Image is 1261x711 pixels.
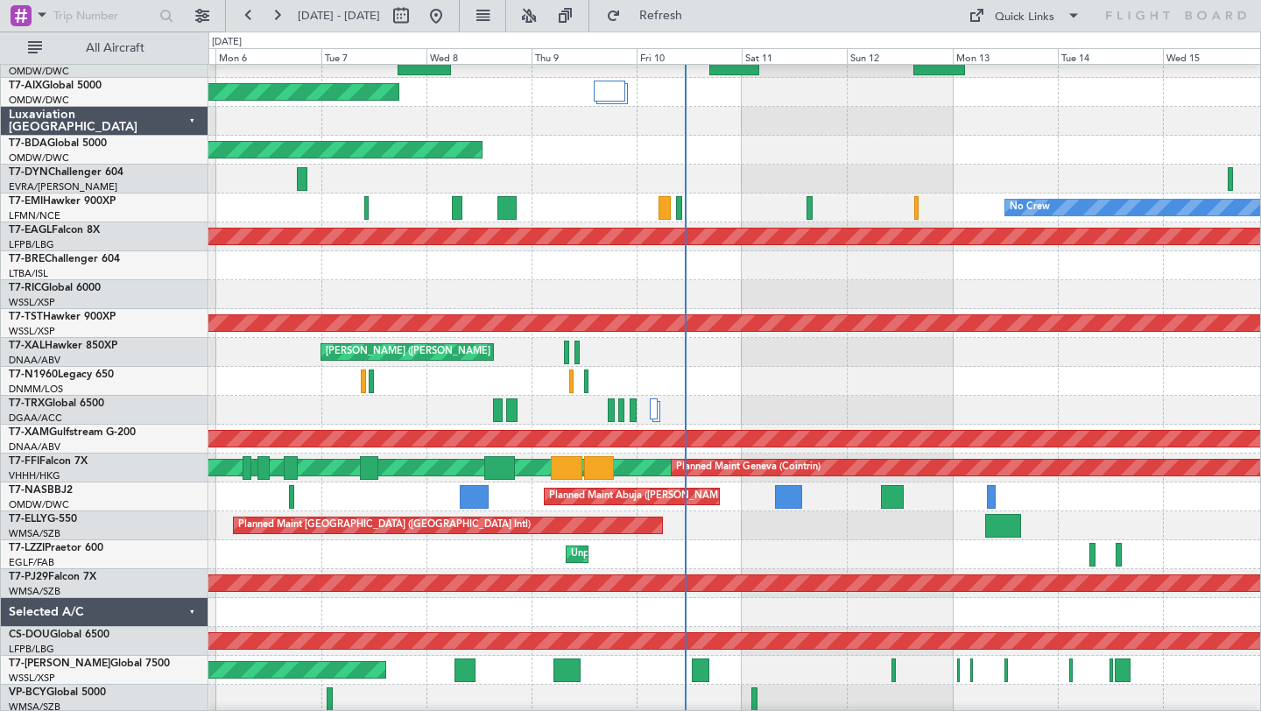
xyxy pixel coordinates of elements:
[9,412,62,425] a: DGAA/ACC
[9,296,55,309] a: WSSL/XSP
[571,541,859,567] div: Unplanned Maint [GEOGRAPHIC_DATA] ([GEOGRAPHIC_DATA])
[9,180,117,194] a: EVRA/[PERSON_NAME]
[9,527,60,540] a: WMSA/SZB
[9,254,120,264] a: T7-BREChallenger 604
[9,658,110,669] span: T7-[PERSON_NAME]
[624,10,698,22] span: Refresh
[9,427,136,438] a: T7-XAMGulfstream G-200
[238,512,531,539] div: Planned Maint [GEOGRAPHIC_DATA] ([GEOGRAPHIC_DATA] Intl)
[9,485,73,496] a: T7-NASBBJ2
[9,672,55,685] a: WSSL/XSP
[1058,48,1163,64] div: Tue 14
[9,196,43,207] span: T7-EMI
[9,283,101,293] a: T7-RICGlobal 6000
[9,630,50,640] span: CS-DOU
[9,630,109,640] a: CS-DOUGlobal 6500
[9,514,47,524] span: T7-ELLY
[9,456,88,467] a: T7-FFIFalcon 7X
[9,398,45,409] span: T7-TRX
[995,9,1054,26] div: Quick Links
[9,398,104,409] a: T7-TRXGlobal 6500
[9,196,116,207] a: T7-EMIHawker 900XP
[212,35,242,50] div: [DATE]
[9,209,60,222] a: LFMN/NCE
[9,687,46,698] span: VP-BCY
[53,3,154,29] input: Trip Number
[426,48,532,64] div: Wed 8
[9,572,96,582] a: T7-PJ29Falcon 7X
[9,427,49,438] span: T7-XAM
[9,225,100,236] a: T7-EAGLFalcon 8X
[532,48,637,64] div: Thu 9
[9,370,114,380] a: T7-N1960Legacy 650
[953,48,1058,64] div: Mon 13
[9,267,48,280] a: LTBA/ISL
[9,312,116,322] a: T7-TSTHawker 900XP
[9,341,117,351] a: T7-XALHawker 850XP
[549,483,746,510] div: Planned Maint Abuja ([PERSON_NAME] Intl)
[9,167,123,178] a: T7-DYNChallenger 604
[9,440,60,454] a: DNAA/ABV
[9,312,43,322] span: T7-TST
[9,138,47,149] span: T7-BDA
[742,48,847,64] div: Sat 11
[46,42,185,54] span: All Aircraft
[9,151,69,165] a: OMDW/DWC
[9,543,45,553] span: T7-LZZI
[321,48,426,64] div: Tue 7
[9,687,106,698] a: VP-BCYGlobal 5000
[9,65,69,78] a: OMDW/DWC
[9,254,45,264] span: T7-BRE
[326,339,510,365] div: [PERSON_NAME] ([PERSON_NAME] Intl)
[9,572,48,582] span: T7-PJ29
[9,498,69,511] a: OMDW/DWC
[298,8,380,24] span: [DATE] - [DATE]
[1010,194,1050,221] div: No Crew
[9,238,54,251] a: LFPB/LBG
[19,34,190,62] button: All Aircraft
[676,454,821,481] div: Planned Maint Geneva (Cointrin)
[9,469,60,482] a: VHHH/HKG
[9,341,45,351] span: T7-XAL
[9,383,63,396] a: DNMM/LOS
[9,585,60,598] a: WMSA/SZB
[9,485,47,496] span: T7-NAS
[9,167,48,178] span: T7-DYN
[637,48,742,64] div: Fri 10
[9,138,107,149] a: T7-BDAGlobal 5000
[215,48,321,64] div: Mon 6
[9,225,52,236] span: T7-EAGL
[960,2,1089,30] button: Quick Links
[9,543,103,553] a: T7-LZZIPraetor 600
[9,81,102,91] a: T7-AIXGlobal 5000
[9,556,54,569] a: EGLF/FAB
[9,456,39,467] span: T7-FFI
[9,643,54,656] a: LFPB/LBG
[9,354,60,367] a: DNAA/ABV
[9,658,170,669] a: T7-[PERSON_NAME]Global 7500
[9,81,42,91] span: T7-AIX
[9,514,77,524] a: T7-ELLYG-550
[9,94,69,107] a: OMDW/DWC
[847,48,952,64] div: Sun 12
[9,325,55,338] a: WSSL/XSP
[598,2,703,30] button: Refresh
[9,370,58,380] span: T7-N1960
[9,283,41,293] span: T7-RIC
